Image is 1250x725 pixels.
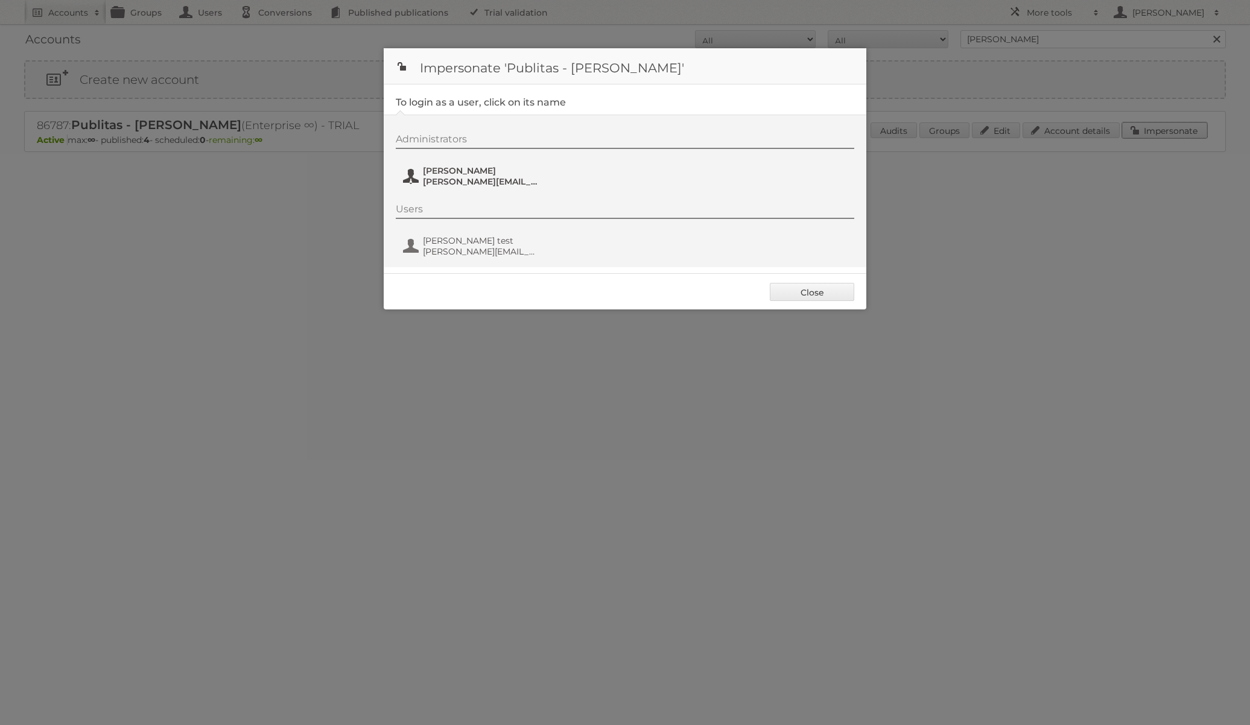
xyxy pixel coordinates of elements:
[402,234,544,258] button: [PERSON_NAME] test [PERSON_NAME][EMAIL_ADDRESS][DOMAIN_NAME]
[423,176,540,187] span: [PERSON_NAME][EMAIL_ADDRESS][DOMAIN_NAME]
[402,164,544,188] button: [PERSON_NAME] [PERSON_NAME][EMAIL_ADDRESS][DOMAIN_NAME]
[423,165,540,176] span: [PERSON_NAME]
[384,48,866,84] h1: Impersonate 'Publitas - [PERSON_NAME]'
[396,133,854,149] div: Administrators
[770,283,854,301] a: Close
[396,97,566,108] legend: To login as a user, click on its name
[423,235,540,246] span: [PERSON_NAME] test
[423,246,540,257] span: [PERSON_NAME][EMAIL_ADDRESS][DOMAIN_NAME]
[396,203,854,219] div: Users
